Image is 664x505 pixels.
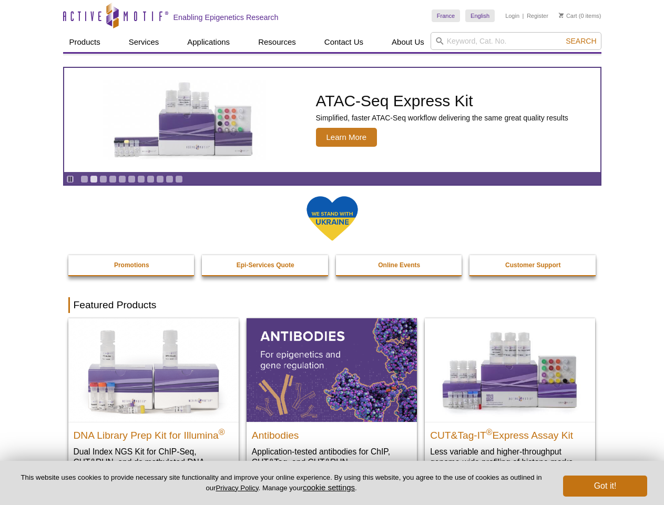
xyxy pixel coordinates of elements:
[566,37,596,45] span: Search
[527,12,548,19] a: Register
[505,261,560,269] strong: Customer Support
[166,175,173,183] a: Go to slide 10
[465,9,495,22] a: English
[247,318,417,421] img: All Antibodies
[563,476,647,497] button: Got it!
[306,195,359,242] img: We Stand With Ukraine
[68,255,196,275] a: Promotions
[247,318,417,478] a: All Antibodies Antibodies Application-tested antibodies for ChIP, CUT&Tag, and CUT&RUN.
[137,175,145,183] a: Go to slide 7
[118,175,126,183] a: Go to slide 5
[316,113,568,123] p: Simplified, faster ATAC-Seq workflow delivering the same great quality results
[559,13,564,18] img: Your Cart
[559,9,601,22] li: (0 items)
[181,32,236,52] a: Applications
[68,318,239,488] a: DNA Library Prep Kit for Illumina DNA Library Prep Kit for Illumina® Dual Index NGS Kit for ChIP-...
[505,12,519,19] a: Login
[385,32,431,52] a: About Us
[486,427,493,436] sup: ®
[156,175,164,183] a: Go to slide 9
[237,261,294,269] strong: Epi-Services Quote
[219,427,225,436] sup: ®
[431,32,601,50] input: Keyword, Cat. No.
[252,446,412,468] p: Application-tested antibodies for ChIP, CUT&Tag, and CUT&RUN.
[80,175,88,183] a: Go to slide 1
[109,175,117,183] a: Go to slide 4
[378,261,420,269] strong: Online Events
[432,9,460,22] a: France
[128,175,136,183] a: Go to slide 6
[122,32,166,52] a: Services
[63,32,107,52] a: Products
[303,483,355,492] button: cookie settings
[74,446,233,478] p: Dual Index NGS Kit for ChIP-Seq, CUT&RUN, and ds methylated DNA assays.
[316,93,568,109] h2: ATAC-Seq Express Kit
[64,68,600,172] a: ATAC-Seq Express Kit ATAC-Seq Express Kit Simplified, faster ATAC-Seq workflow delivering the sam...
[523,9,524,22] li: |
[202,255,329,275] a: Epi-Services Quote
[318,32,370,52] a: Contact Us
[252,32,302,52] a: Resources
[216,484,258,492] a: Privacy Policy
[316,128,377,147] span: Learn More
[563,36,599,46] button: Search
[90,175,98,183] a: Go to slide 2
[147,175,155,183] a: Go to slide 8
[425,318,595,421] img: CUT&Tag-IT® Express Assay Kit
[66,175,74,183] a: Toggle autoplay
[173,13,279,22] h2: Enabling Epigenetics Research
[98,80,271,160] img: ATAC-Seq Express Kit
[430,425,590,441] h2: CUT&Tag-IT Express Assay Kit
[430,446,590,468] p: Less variable and higher-throughput genome-wide profiling of histone marks​.
[559,12,577,19] a: Cart
[252,425,412,441] h2: Antibodies
[68,297,596,313] h2: Featured Products
[17,473,546,493] p: This website uses cookies to provide necessary site functionality and improve your online experie...
[336,255,463,275] a: Online Events
[114,261,149,269] strong: Promotions
[74,425,233,441] h2: DNA Library Prep Kit for Illumina
[99,175,107,183] a: Go to slide 3
[469,255,597,275] a: Customer Support
[68,318,239,421] img: DNA Library Prep Kit for Illumina
[175,175,183,183] a: Go to slide 11
[64,68,600,172] article: ATAC-Seq Express Kit
[425,318,595,478] a: CUT&Tag-IT® Express Assay Kit CUT&Tag-IT®Express Assay Kit Less variable and higher-throughput ge...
